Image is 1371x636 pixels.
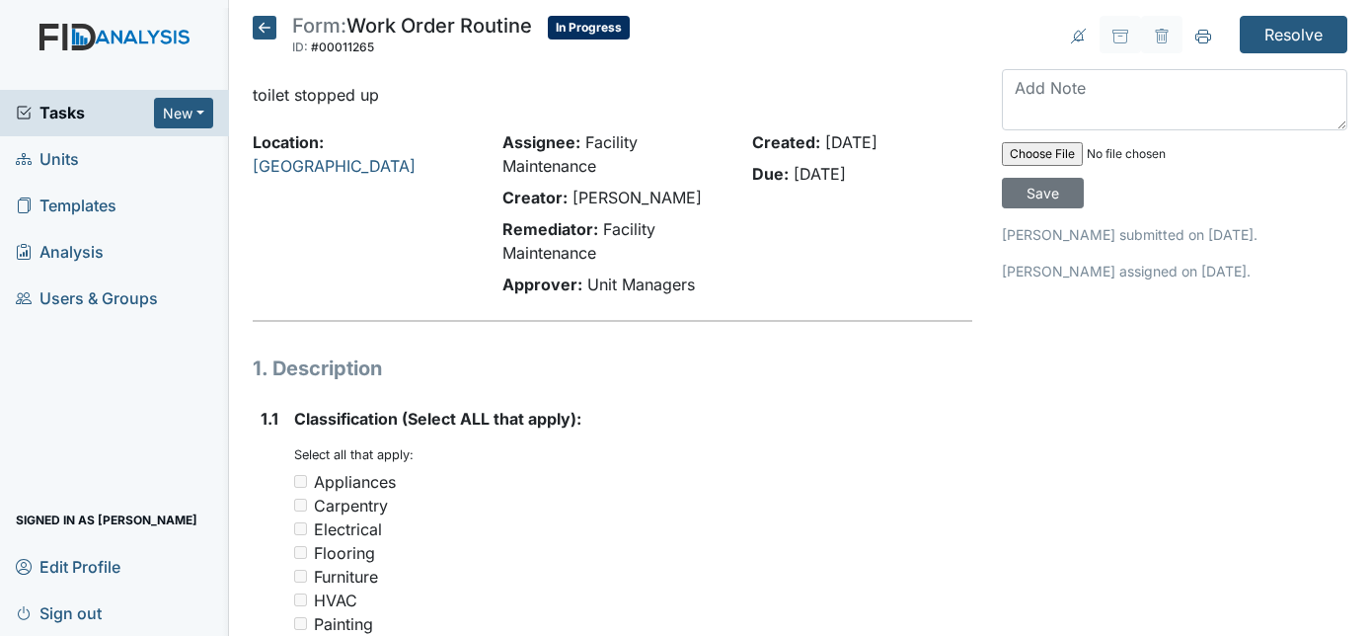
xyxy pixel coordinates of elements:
[587,275,695,294] span: Unit Managers
[1002,178,1084,208] input: Save
[253,132,324,152] strong: Location:
[294,475,307,488] input: Appliances
[314,612,373,636] div: Painting
[292,40,308,54] span: ID:
[16,191,116,221] span: Templates
[1002,224,1347,245] p: [PERSON_NAME] submitted on [DATE].
[752,164,789,184] strong: Due:
[314,589,357,612] div: HVAC
[572,188,702,207] span: [PERSON_NAME]
[314,470,396,494] div: Appliances
[314,541,375,565] div: Flooring
[294,546,307,559] input: Flooring
[502,275,582,294] strong: Approver:
[294,409,581,429] span: Classification (Select ALL that apply):
[314,517,382,541] div: Electrical
[502,132,580,152] strong: Assignee:
[16,597,102,628] span: Sign out
[311,40,374,54] span: #00011265
[1240,16,1347,53] input: Resolve
[294,499,307,512] input: Carpentry
[314,494,388,517] div: Carpentry
[294,617,307,630] input: Painting
[16,283,158,314] span: Users & Groups
[294,570,307,583] input: Furniture
[154,98,213,128] button: New
[294,447,414,462] small: Select all that apply:
[502,188,568,207] strong: Creator:
[292,16,532,59] div: Work Order Routine
[314,565,378,589] div: Furniture
[825,132,877,152] span: [DATE]
[253,83,973,107] p: toilet stopped up
[16,144,79,175] span: Units
[16,101,154,124] a: Tasks
[16,237,104,268] span: Analysis
[294,594,307,606] input: HVAC
[502,219,598,239] strong: Remediator:
[253,156,416,176] a: [GEOGRAPHIC_DATA]
[16,505,197,535] span: Signed in as [PERSON_NAME]
[752,132,820,152] strong: Created:
[16,551,120,582] span: Edit Profile
[261,407,278,431] label: 1.1
[294,522,307,535] input: Electrical
[253,354,973,383] h1: 1. Description
[292,14,346,38] span: Form:
[1002,261,1347,281] p: [PERSON_NAME] assigned on [DATE].
[794,164,846,184] span: [DATE]
[548,16,630,40] span: In Progress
